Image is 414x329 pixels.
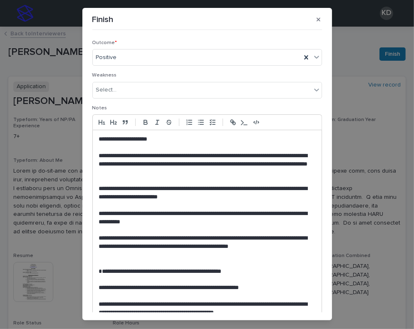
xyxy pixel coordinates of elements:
[96,53,117,62] span: Positive
[92,15,114,25] p: Finish
[92,40,117,45] span: Outcome
[92,106,107,111] span: Notes
[96,86,117,94] div: Select...
[92,73,117,78] span: Weakness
